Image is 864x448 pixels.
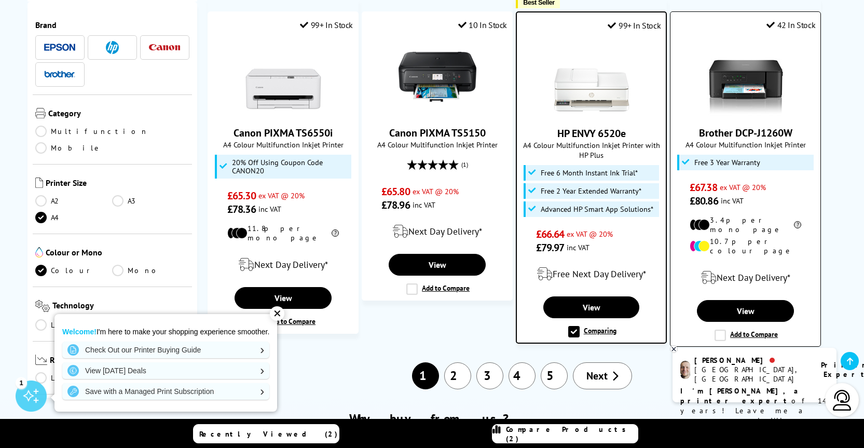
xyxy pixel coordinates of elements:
span: ex VAT @ 20% [567,229,613,239]
span: Colour or Mono [46,247,190,260]
a: Canon PIXMA TS5150 [389,126,486,140]
span: Free 3 Year Warranty [694,158,760,167]
span: Free 2 Year Extended Warranty* [541,187,641,195]
span: inc VAT [413,200,435,210]
span: A4 Colour Multifunction Inkjet Printer with HP Plus [522,140,661,160]
img: HP ENVY 6520e [553,38,630,116]
div: modal_delivery [676,263,815,292]
span: Recently Viewed (2) [199,429,338,439]
a: HP ENVY 6520e [553,108,630,118]
img: Canon PIXMA TS5150 [399,38,476,116]
a: A2 [35,195,113,207]
span: ex VAT @ 20% [720,182,766,192]
div: 42 In Stock [766,20,815,30]
a: Check Out our Printer Buying Guide [62,342,269,358]
label: Add to Compare [252,317,316,328]
img: Running Costs [35,355,48,365]
span: ex VAT @ 20% [258,191,305,200]
a: Brother DCP-J1260W [699,126,792,140]
a: 3 [476,362,503,389]
span: £80.86 [690,194,718,208]
span: inc VAT [567,242,589,252]
span: inc VAT [258,204,281,214]
span: (1) [461,155,468,174]
div: 99+ In Stock [608,20,661,31]
div: modal_delivery [213,250,353,279]
img: Canon [149,44,180,51]
span: Advanced HP Smart App Solutions* [541,205,653,213]
strong: Welcome! [62,328,97,336]
span: £65.30 [227,189,256,202]
a: A3 [112,195,189,207]
a: Compare Products (2) [492,424,638,443]
a: 2 [444,362,471,389]
span: £65.80 [381,185,410,198]
span: Next [586,369,608,383]
a: Canon PIXMA TS6550i [234,126,333,140]
li: 3.4p per mono page [690,215,801,234]
a: Canon PIXMA TS5150 [399,107,476,118]
div: 1 [16,377,27,388]
a: Mono [112,265,189,276]
a: HP ENVY 6520e [557,127,626,140]
span: A4 Colour Multifunction Inkjet Printer [213,140,353,150]
span: Printer Size [46,178,190,190]
div: ✕ [270,306,284,321]
a: Next [573,362,632,389]
a: Recently Viewed (2) [193,424,339,443]
span: £79.97 [536,241,565,254]
a: A4 [35,212,113,223]
li: 10.7p per colour page [690,237,801,255]
label: Add to Compare [406,283,470,295]
a: View [389,254,485,276]
label: Comparing [568,326,616,337]
span: £78.36 [227,202,256,216]
span: £78.96 [381,198,410,212]
a: Laser [35,319,113,331]
a: View [235,287,331,309]
a: Epson [44,41,75,54]
a: Low Running Cost [35,372,190,384]
a: HP [97,41,128,54]
span: 20% Off Using Coupon Code CANON20 [232,158,349,175]
span: £66.64 [536,227,565,241]
span: Running Costs [50,355,189,368]
a: 4 [509,362,536,389]
img: Printer Size [35,178,43,188]
a: Save with a Managed Print Subscription [62,383,269,400]
div: modal_delivery [522,260,661,289]
span: Category [48,108,190,120]
div: [PERSON_NAME] [694,356,808,365]
img: Colour or Mono [35,247,43,257]
p: of 14 years! Leave me a message and I'll respond ASAP [680,386,829,436]
img: ashley-livechat.png [680,361,690,379]
span: A4 Colour Multifunction Inkjet Printer [676,140,815,150]
a: View [543,296,639,318]
div: 99+ In Stock [300,20,353,30]
img: user-headset-light.svg [832,390,853,411]
img: Technology [35,300,50,312]
a: Canon PIXMA TS6550i [244,107,322,118]
span: Technology [52,300,189,314]
span: £67.38 [690,181,717,194]
a: View [697,300,793,322]
a: Mobile [35,142,113,154]
a: 5 [541,362,568,389]
label: Add to Compare [715,330,778,341]
img: HP [106,41,119,54]
span: Free 6 Month Instant Ink Trial* [541,169,638,177]
img: Category [35,108,46,118]
li: 11.8p per mono page [227,224,339,242]
a: Multifunction [35,126,148,137]
a: Brother DCP-J1260W [707,107,785,118]
span: Compare Products (2) [506,425,638,443]
span: inc VAT [721,196,744,206]
img: Brother DCP-J1260W [707,38,785,116]
p: I'm here to make your shopping experience smoother. [62,327,269,336]
a: Brother [44,68,75,81]
div: 10 In Stock [458,20,507,30]
img: Canon PIXMA TS6550i [244,38,322,116]
b: I'm [PERSON_NAME], a printer expert [680,386,801,405]
span: Brand [35,20,190,30]
span: A4 Colour Multifunction Inkjet Printer [367,140,507,150]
